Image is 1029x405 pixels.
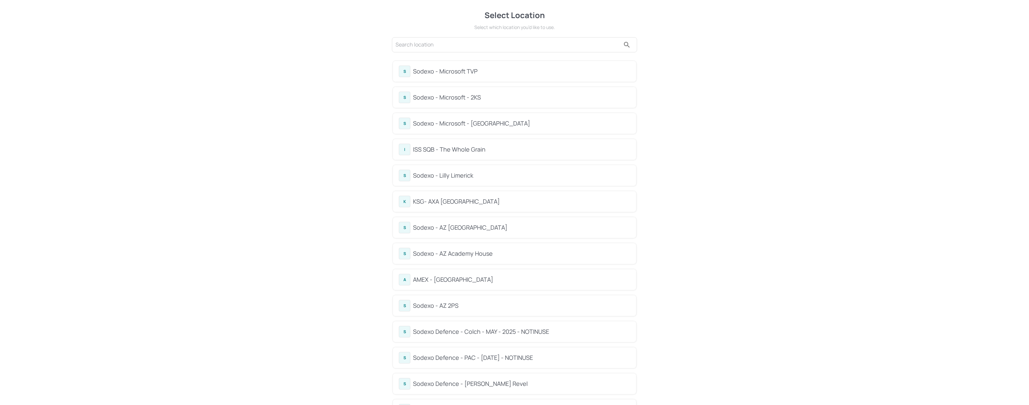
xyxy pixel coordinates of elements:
[620,38,633,51] button: search
[399,274,410,285] div: A
[396,40,620,50] input: Search location
[399,378,410,390] div: S
[413,379,630,388] div: Sodexo Defence - [PERSON_NAME] Revel
[413,223,630,232] div: Sodexo - AZ [GEOGRAPHIC_DATA]
[413,119,630,128] div: Sodexo - Microsoft - [GEOGRAPHIC_DATA]
[413,67,630,76] div: Sodexo - Microsoft TVP
[413,327,630,336] div: Sodexo Defence - Colch - MAY - 2025 - NOTINUSE
[399,300,410,311] div: S
[399,196,410,207] div: K
[399,118,410,129] div: S
[391,9,638,21] div: Select Location
[399,352,410,363] div: S
[399,144,410,155] div: I
[399,170,410,181] div: S
[413,249,630,258] div: Sodexo - AZ Academy House
[399,92,410,103] div: S
[413,353,630,362] div: Sodexo Defence - PAC - [DATE] - NOTINUSE
[413,171,630,180] div: Sodexo - Lilly Limerick
[413,301,630,310] div: Sodexo - AZ 2PS
[391,24,638,31] div: Select which location you’d like to use.
[413,93,630,102] div: Sodexo - Microsoft - 2KS
[413,197,630,206] div: KSG- AXA [GEOGRAPHIC_DATA]
[399,248,410,259] div: S
[399,66,410,77] div: S
[399,222,410,233] div: S
[399,326,410,337] div: S
[413,275,630,284] div: AMEX - [GEOGRAPHIC_DATA]
[413,145,630,154] div: ISS SQB - The Whole Grain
